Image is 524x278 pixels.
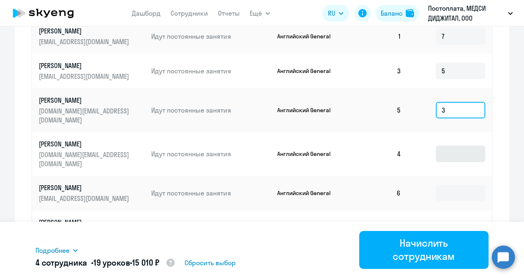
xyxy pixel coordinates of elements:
[39,218,145,247] a: [PERSON_NAME][PERSON_NAME][EMAIL_ADDRESS][DOMAIN_NAME]
[250,8,262,18] span: Ещё
[185,258,236,268] span: Сбросить выбор
[39,183,131,192] p: [PERSON_NAME]
[39,150,131,168] p: [DOMAIN_NAME][EMAIL_ADDRESS][DOMAIN_NAME]
[350,19,408,54] td: 1
[39,61,145,81] a: [PERSON_NAME][EMAIL_ADDRESS][DOMAIN_NAME]
[277,106,339,114] p: Английский General
[39,183,145,203] a: [PERSON_NAME][EMAIL_ADDRESS][DOMAIN_NAME]
[39,96,145,125] a: [PERSON_NAME][DOMAIN_NAME][EMAIL_ADDRESS][DOMAIN_NAME]
[171,9,208,17] a: Сотрудники
[328,8,335,18] span: RU
[35,257,175,269] h5: 4 сотрудника • •
[277,33,339,40] p: Английский General
[39,139,145,168] a: [PERSON_NAME][DOMAIN_NAME][EMAIL_ADDRESS][DOMAIN_NAME]
[350,132,408,176] td: 4
[39,26,145,46] a: [PERSON_NAME][EMAIL_ADDRESS][DOMAIN_NAME]
[39,26,131,35] p: [PERSON_NAME]
[376,5,419,21] button: Балансbalance
[218,9,240,17] a: Отчеты
[151,188,271,198] p: Идут постоянные занятия
[350,176,408,210] td: 6
[151,149,271,158] p: Идут постоянные занятия
[350,88,408,132] td: 5
[132,257,159,268] span: 15 010 ₽
[39,37,131,46] p: [EMAIL_ADDRESS][DOMAIN_NAME]
[39,218,131,227] p: [PERSON_NAME]
[39,96,131,105] p: [PERSON_NAME]
[39,194,131,203] p: [EMAIL_ADDRESS][DOMAIN_NAME]
[39,106,131,125] p: [DOMAIN_NAME][EMAIL_ADDRESS][DOMAIN_NAME]
[277,67,339,75] p: Английский General
[424,3,517,23] button: Постоплата, МЕДСИ ДИДЖИТАЛ, ООО
[94,257,130,268] span: 19 уроков
[250,5,270,21] button: Ещё
[406,9,414,17] img: balance
[277,189,339,197] p: Английский General
[350,54,408,88] td: 3
[350,210,408,254] td: 4
[277,150,339,158] p: Английский General
[371,236,477,263] div: Начислить сотрудникам
[39,61,131,70] p: [PERSON_NAME]
[359,231,489,269] button: Начислить сотрудникам
[151,106,271,115] p: Идут постоянные занятия
[39,72,131,81] p: [EMAIL_ADDRESS][DOMAIN_NAME]
[322,5,349,21] button: RU
[35,245,70,255] span: Подробнее
[132,9,161,17] a: Дашборд
[39,139,131,148] p: [PERSON_NAME]
[381,8,402,18] div: Баланс
[151,66,271,75] p: Идут постоянные занятия
[151,32,271,41] p: Идут постоянные занятия
[428,3,505,23] p: Постоплата, МЕДСИ ДИДЖИТАЛ, ООО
